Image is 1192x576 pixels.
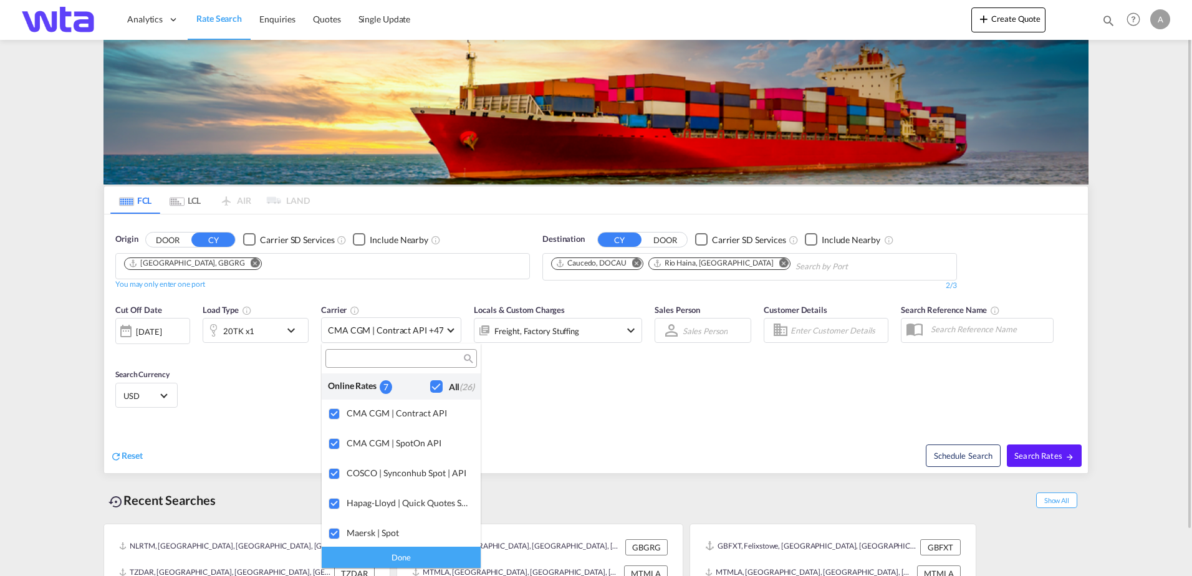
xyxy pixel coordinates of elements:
div: All [449,381,474,393]
span: (26) [459,382,474,392]
div: Done [322,546,481,568]
div: Hapag-Lloyd | Quick Quotes Spot [347,497,471,508]
md-icon: icon-magnify [463,354,472,363]
div: CMA CGM | SpotOn API [347,438,471,448]
div: Online Rates [328,380,380,393]
div: COSCO | Synconhub Spot | API [347,468,471,478]
md-checkbox: Checkbox No Ink [430,380,474,393]
div: CMA CGM | Contract API [347,408,471,418]
div: 7 [380,380,392,393]
div: Maersk | Spot [347,527,471,538]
